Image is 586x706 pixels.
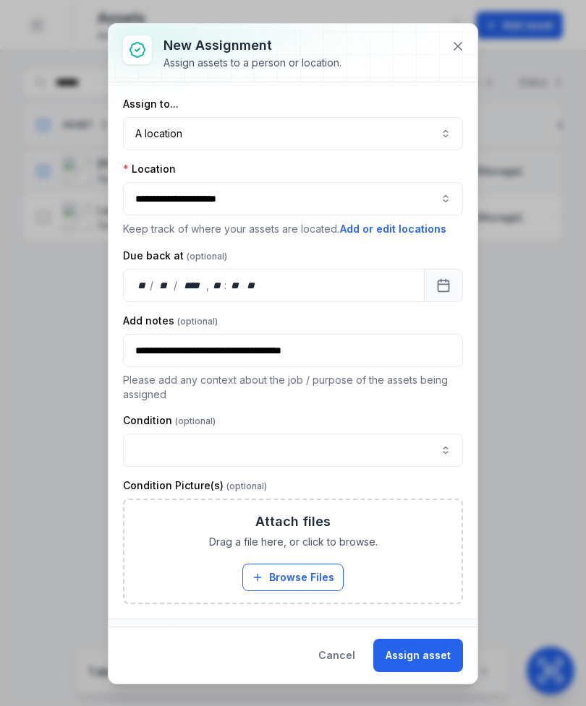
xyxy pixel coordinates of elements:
button: A location [123,117,463,150]
label: Location [123,162,176,176]
span: Assets [123,625,179,642]
span: Drag a file here, or click to browse. [209,535,378,549]
div: 1 [164,625,179,642]
label: Due back at [123,249,227,263]
div: Assign assets to a person or location. [164,56,341,70]
button: Calendar [424,269,463,302]
button: Assets1 [109,619,477,648]
label: Assign to... [123,97,179,111]
div: month, [155,278,174,293]
div: am/pm, [244,278,260,293]
button: Cancel [306,639,368,672]
div: / [150,278,155,293]
button: Add or edit locations [339,221,447,237]
label: Add notes [123,314,218,328]
h3: New assignment [164,35,341,56]
div: year, [179,278,205,293]
button: Browse Files [242,564,344,591]
p: Please add any context about the job / purpose of the assets being assigned [123,373,463,402]
p: Keep track of where your assets are located. [123,221,463,237]
button: Assign asset [373,639,463,672]
div: hour, [211,278,225,293]
label: Condition [123,413,216,428]
div: , [206,278,211,293]
h3: Attach files [255,512,331,532]
div: minute, [228,278,242,293]
div: / [174,278,179,293]
label: Condition Picture(s) [123,478,267,493]
div: day, [135,278,150,293]
div: : [224,278,228,293]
